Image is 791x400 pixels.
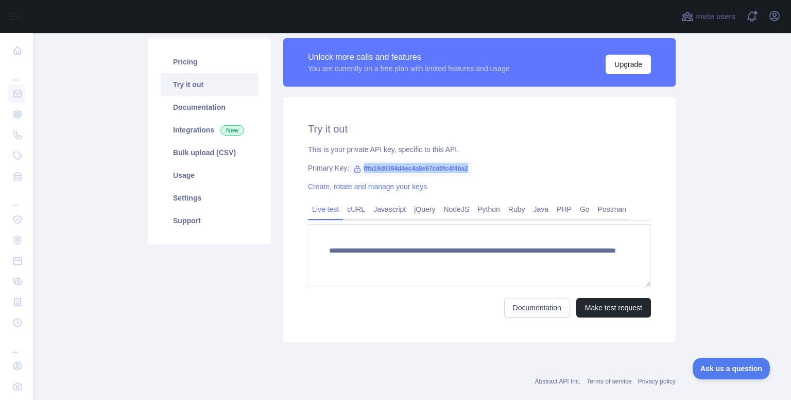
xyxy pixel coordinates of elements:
a: Settings [161,187,259,209]
a: Javascript [369,201,410,218]
a: Pricing [161,51,259,73]
a: Go [576,201,594,218]
a: Live test [308,201,343,218]
div: You are currently on a free plan with limited features and usage [308,63,510,74]
div: Unlock more calls and features [308,51,510,63]
a: Usage [161,164,259,187]
a: Documentation [504,298,570,318]
button: Upgrade [606,55,651,74]
a: PHP [553,201,576,218]
div: ... [8,334,25,355]
a: Integrations New [161,119,259,141]
div: This is your private API key, specific to this API. [308,144,651,155]
a: NodeJS [439,201,473,218]
iframe: Toggle Customer Support [693,358,770,379]
div: Primary Key: [308,163,651,173]
a: Java [529,201,553,218]
button: Invite users [679,8,737,25]
h2: Try it out [308,122,651,136]
a: Privacy policy [638,378,676,385]
a: Postman [594,201,630,218]
a: Support [161,209,259,232]
a: Ruby [504,201,529,218]
a: Try it out [161,73,259,96]
span: fffa19d0394d4ec4a8e67cd0fc4f4ba2 [349,161,472,176]
span: New [220,125,244,136]
a: Terms of service [587,378,631,385]
button: Make test request [576,298,651,318]
a: cURL [343,201,369,218]
span: Invite users [696,11,735,23]
a: Create, rotate and manage your keys [308,182,427,191]
a: Documentation [161,96,259,119]
a: Python [473,201,504,218]
a: jQuery [410,201,439,218]
div: ... [8,62,25,82]
div: ... [8,188,25,208]
a: Bulk upload (CSV) [161,141,259,164]
a: Abstract API Inc. [535,378,581,385]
